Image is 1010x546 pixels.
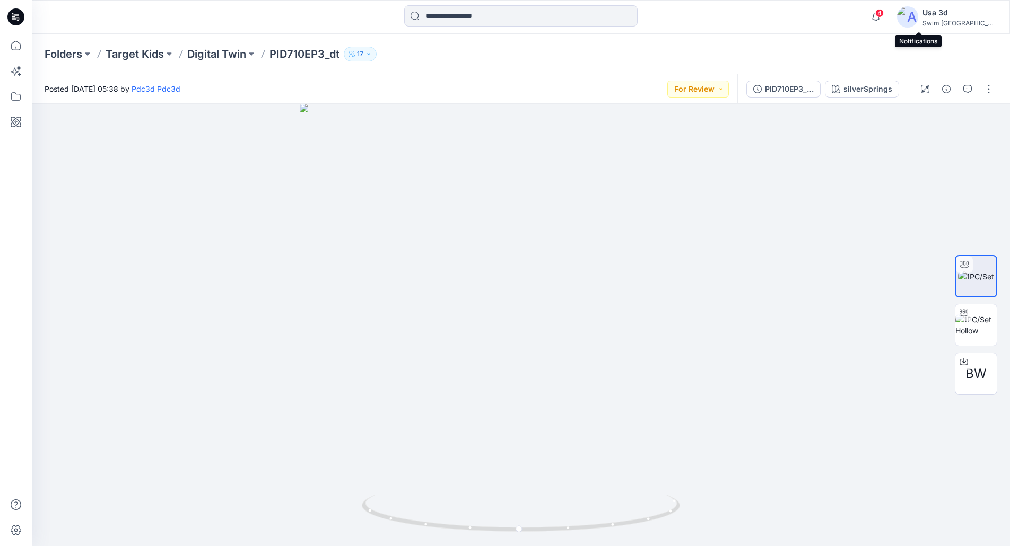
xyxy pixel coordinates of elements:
[344,47,377,61] button: 17
[106,47,164,61] a: Target Kids
[922,6,997,19] div: Usa 3d
[825,81,899,98] button: silverSprings
[765,83,814,95] div: PID710EP3_dt_alsizes
[955,314,997,336] img: 1PC/Set Hollow
[357,48,363,60] p: 17
[938,81,955,98] button: Details
[132,84,180,93] a: Pdc3d Pdc3d
[875,9,884,17] span: 4
[965,364,987,383] span: BW
[187,47,246,61] a: Digital Twin
[269,47,339,61] p: PID710EP3_dt
[922,19,997,27] div: Swim [GEOGRAPHIC_DATA]
[897,6,918,28] img: avatar
[45,83,180,94] span: Posted [DATE] 05:38 by
[843,83,892,95] div: silverSprings
[45,47,82,61] a: Folders
[746,81,821,98] button: PID710EP3_dt_alsizes
[958,271,994,282] img: 1PC/Set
